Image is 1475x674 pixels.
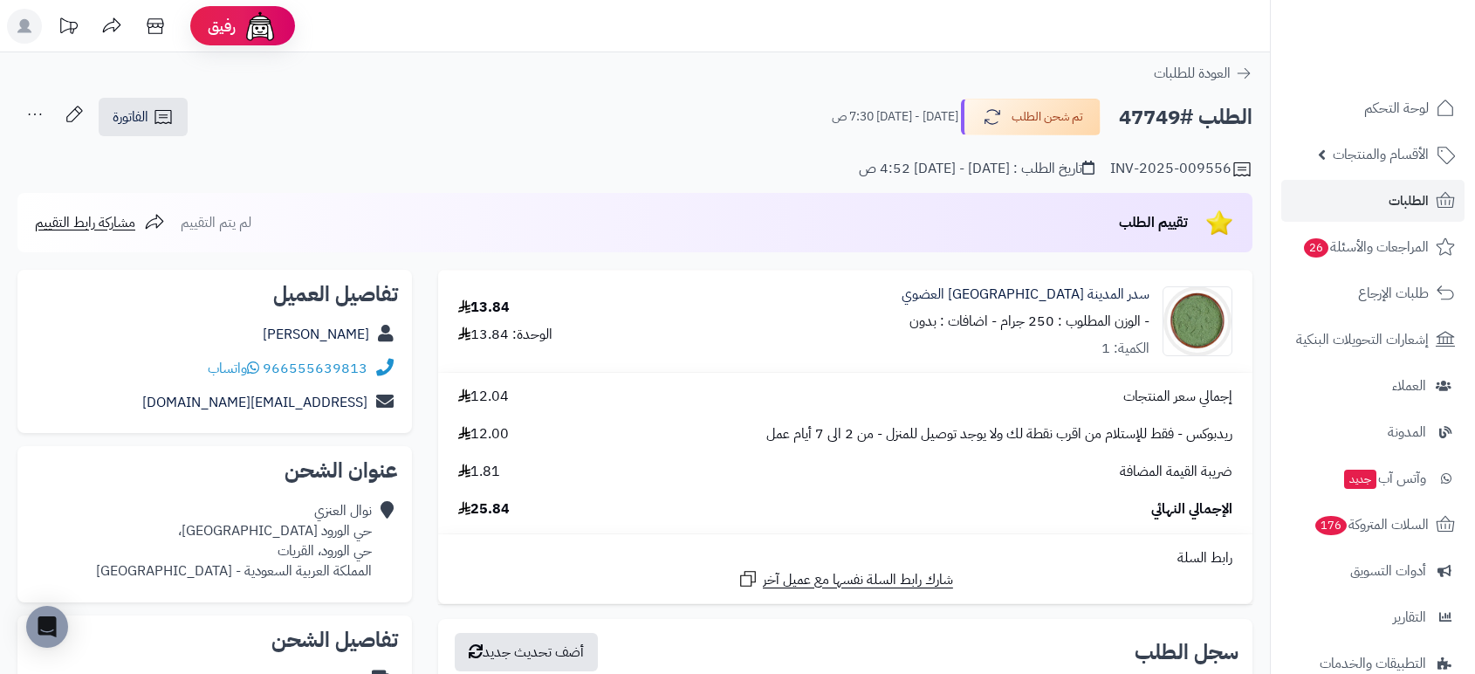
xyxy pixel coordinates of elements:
span: أدوات التسويق [1350,559,1426,583]
div: رابط السلة [445,548,1245,568]
img: 1690052262-Seder%20Leaves%20Powder%20Organic-90x90.jpg [1163,286,1231,356]
a: لوحة التحكم [1281,87,1465,129]
span: المدونة [1388,420,1426,444]
span: لوحة التحكم [1364,96,1429,120]
a: تحديثات المنصة [46,9,90,48]
div: نوال العنزي حي الورود [GEOGRAPHIC_DATA]، حي الورود، القريات المملكة العربية السعودية - [GEOGRAPHI... [96,501,372,581]
div: تاريخ الطلب : [DATE] - [DATE] 4:52 ص [859,159,1094,179]
small: - اضافات : بدون [909,311,997,332]
a: السلات المتروكة176 [1281,504,1465,546]
span: 26 [1303,237,1329,258]
a: إشعارات التحويلات البنكية [1281,319,1465,361]
img: logo-2.png [1356,27,1458,64]
button: تم شحن الطلب [961,99,1101,135]
div: الكمية: 1 [1101,339,1149,359]
a: الطلبات [1281,180,1465,222]
a: مشاركة رابط التقييم [35,212,165,233]
div: 13.84 [458,298,510,318]
a: [PERSON_NAME] [263,324,369,345]
div: INV-2025-009556 [1110,159,1252,180]
span: 176 [1314,515,1348,536]
small: [DATE] - [DATE] 7:30 ص [832,108,958,126]
span: تقييم الطلب [1119,212,1188,233]
span: ريدبوكس - فقط للإستلام من اقرب نقطة لك ولا يوجد توصيل للمنزل - من 2 الى 7 أيام عمل [766,424,1232,444]
a: العملاء [1281,365,1465,407]
span: 25.84 [458,499,510,519]
a: 966555639813 [263,358,367,379]
a: المدونة [1281,411,1465,453]
span: الطلبات [1389,189,1429,213]
h2: تفاصيل الشحن [31,629,398,650]
a: شارك رابط السلة نفسها مع عميل آخر [737,568,953,590]
small: - الوزن المطلوب : 250 جرام [1000,311,1149,332]
a: الفاتورة [99,98,188,136]
div: الوحدة: 13.84 [458,325,552,345]
span: التقارير [1393,605,1426,629]
span: السلات المتروكة [1314,512,1429,537]
a: المراجعات والأسئلة26 [1281,226,1465,268]
span: وآتس آب [1342,466,1426,491]
a: طلبات الإرجاع [1281,272,1465,314]
a: أدوات التسويق [1281,550,1465,592]
h2: تفاصيل العميل [31,284,398,305]
div: Open Intercom Messenger [26,606,68,648]
span: الإجمالي النهائي [1151,499,1232,519]
span: شارك رابط السلة نفسها مع عميل آخر [763,570,953,590]
span: العملاء [1392,374,1426,398]
span: الفاتورة [113,107,148,127]
span: ضريبة القيمة المضافة [1120,462,1232,482]
span: طلبات الإرجاع [1358,281,1429,306]
span: مشاركة رابط التقييم [35,212,135,233]
span: 12.00 [458,424,509,444]
span: العودة للطلبات [1154,63,1231,84]
button: أضف تحديث جديد [455,633,598,671]
a: التقارير [1281,596,1465,638]
a: [EMAIL_ADDRESS][DOMAIN_NAME] [142,392,367,413]
span: جديد [1344,470,1376,489]
span: الأقسام والمنتجات [1333,142,1429,167]
span: المراجعات والأسئلة [1302,235,1429,259]
a: العودة للطلبات [1154,63,1252,84]
span: لم يتم التقييم [181,212,251,233]
span: 1.81 [458,462,500,482]
img: ai-face.png [243,9,278,44]
a: واتساب [208,358,259,379]
a: وآتس آبجديد [1281,457,1465,499]
h2: عنوان الشحن [31,460,398,481]
h3: سجل الطلب [1135,642,1238,663]
span: رفيق [208,16,236,37]
span: 12.04 [458,387,509,407]
span: إجمالي سعر المنتجات [1123,387,1232,407]
h2: الطلب #47749 [1119,100,1252,135]
a: سدر المدينة [GEOGRAPHIC_DATA] العضوي [902,285,1149,305]
span: إشعارات التحويلات البنكية [1296,327,1429,352]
